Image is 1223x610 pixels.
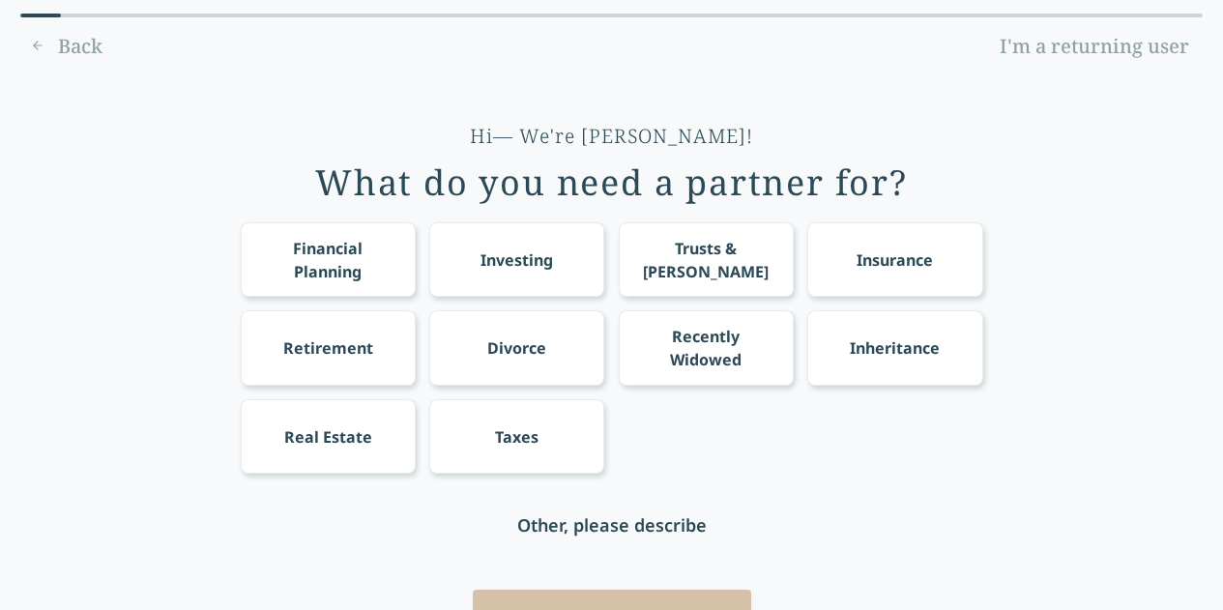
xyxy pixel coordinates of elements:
[636,237,775,283] div: Trusts & [PERSON_NAME]
[284,425,372,449] div: Real Estate
[283,336,373,360] div: Retirement
[487,336,546,360] div: Divorce
[517,511,707,538] div: Other, please describe
[986,31,1203,62] a: I'm a returning user
[857,248,933,272] div: Insurance
[850,336,940,360] div: Inheritance
[20,14,61,17] div: 0% complete
[495,425,539,449] div: Taxes
[480,248,553,272] div: Investing
[258,237,397,283] div: Financial Planning
[315,163,908,202] div: What do you need a partner for?
[470,123,753,150] div: Hi— We're [PERSON_NAME]!
[636,325,775,371] div: Recently Widowed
